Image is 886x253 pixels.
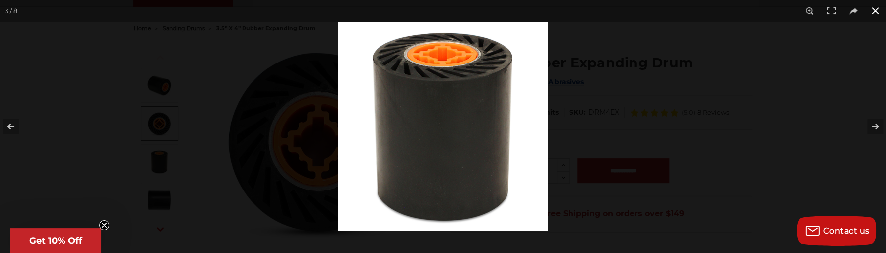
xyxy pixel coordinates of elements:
span: Get 10% Off [29,235,82,246]
button: Close teaser [99,220,109,230]
div: Get 10% OffClose teaser [10,228,101,253]
button: Next (arrow right) [851,102,886,151]
img: 3.5_Inch_x_4_inch_Expanding_Drum__97948.1582651994.jpg [338,22,548,231]
span: Contact us [823,226,870,236]
button: Contact us [797,216,876,246]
